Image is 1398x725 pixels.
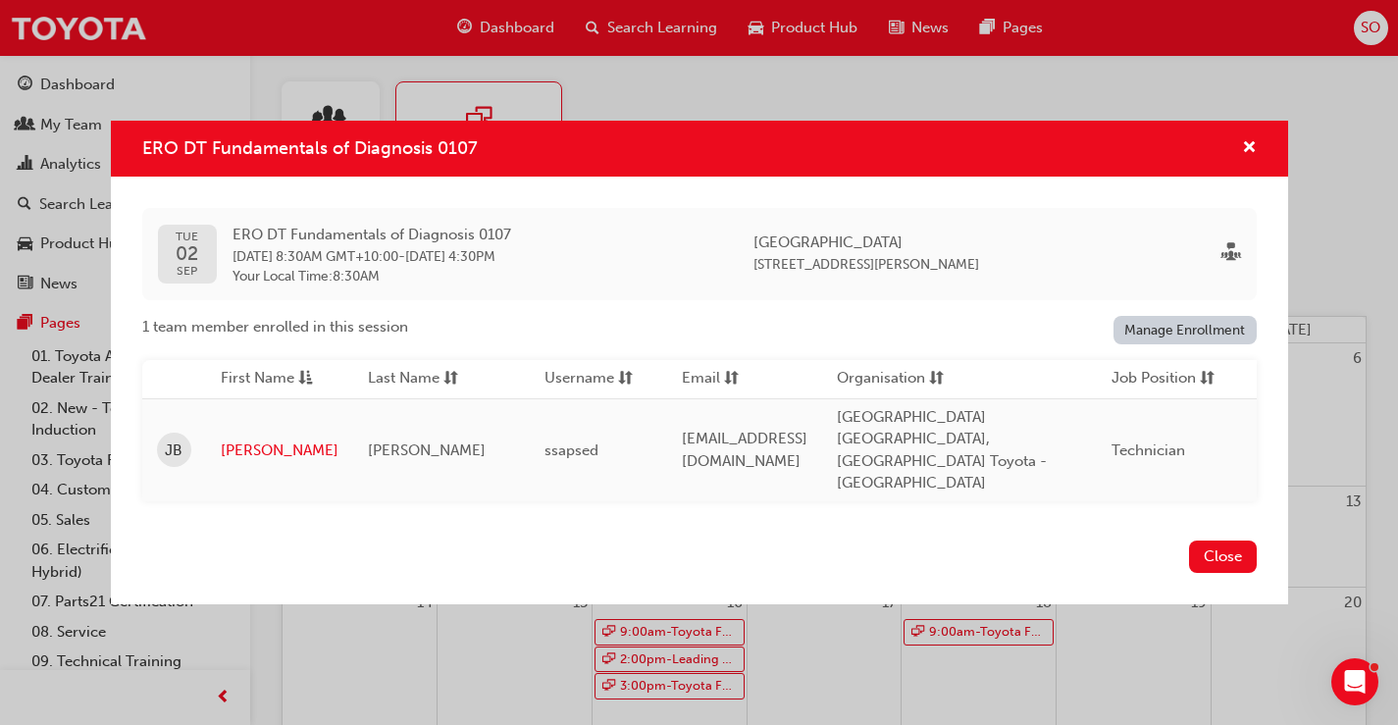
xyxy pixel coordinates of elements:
[544,441,598,459] span: ssapsed
[1113,316,1257,344] a: Manage Enrollment
[1242,140,1257,158] span: cross-icon
[837,367,925,391] span: Organisation
[142,316,408,338] span: 1 team member enrolled in this session
[368,367,440,391] span: Last Name
[221,367,329,391] button: First Nameasc-icon
[368,367,476,391] button: Last Namesorting-icon
[405,248,495,265] span: 05 Sep 2025 4:30PM
[165,440,182,462] span: JB
[753,256,979,273] span: [STREET_ADDRESS][PERSON_NAME]
[176,231,198,243] span: TUE
[618,367,633,391] span: sorting-icon
[1242,136,1257,161] button: cross-icon
[142,137,478,159] span: ERO DT Fundamentals of Diagnosis 0107
[176,265,198,278] span: SEP
[682,430,807,470] span: [EMAIL_ADDRESS][DOMAIN_NAME]
[1112,367,1219,391] button: Job Positionsorting-icon
[837,408,1047,492] span: [GEOGRAPHIC_DATA] [GEOGRAPHIC_DATA], [GEOGRAPHIC_DATA] Toyota - [GEOGRAPHIC_DATA]
[544,367,652,391] button: Usernamesorting-icon
[682,367,790,391] button: Emailsorting-icon
[753,232,979,254] span: [GEOGRAPHIC_DATA]
[1221,243,1241,266] span: sessionType_FACE_TO_FACE-icon
[233,224,511,285] div: -
[929,367,944,391] span: sorting-icon
[233,268,511,285] span: Your Local Time : 8:30AM
[1189,541,1257,573] button: Close
[1331,658,1378,705] iframe: Intercom live chat
[682,367,720,391] span: Email
[1112,441,1185,459] span: Technician
[837,367,945,391] button: Organisationsorting-icon
[233,248,398,265] span: 02 Sep 2025 8:30AM GMT+10:00
[221,440,338,462] a: [PERSON_NAME]
[111,121,1288,604] div: ERO DT Fundamentals of Diagnosis 0107
[176,243,198,264] span: 02
[1200,367,1215,391] span: sorting-icon
[443,367,458,391] span: sorting-icon
[221,367,294,391] span: First Name
[544,367,614,391] span: Username
[368,441,486,459] span: [PERSON_NAME]
[233,224,511,246] span: ERO DT Fundamentals of Diagnosis 0107
[1112,367,1196,391] span: Job Position
[724,367,739,391] span: sorting-icon
[298,367,313,391] span: asc-icon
